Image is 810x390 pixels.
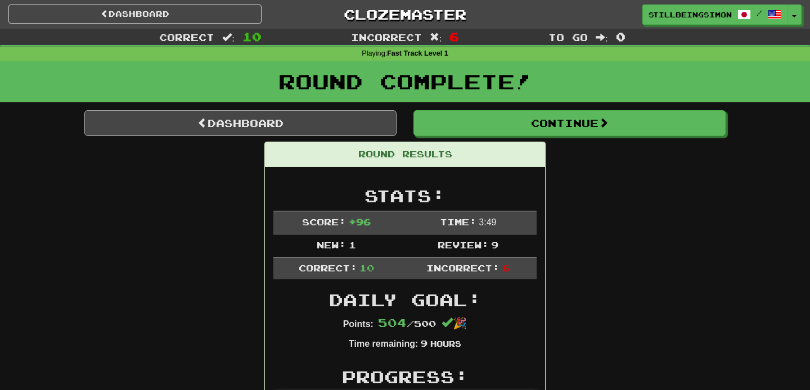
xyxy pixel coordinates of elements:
[159,31,214,43] span: Correct
[8,4,262,24] a: Dashboard
[242,30,262,43] span: 10
[84,110,397,136] a: Dashboard
[616,30,625,43] span: 0
[317,239,346,250] span: New:
[273,368,537,386] h2: Progress:
[273,291,537,309] h2: Daily Goal:
[420,338,427,348] span: 9
[278,4,532,24] a: Clozemaster
[548,31,588,43] span: To go
[479,217,496,227] span: 3 : 49
[442,317,467,329] span: 🎉
[426,262,499,273] span: Incorrect:
[343,319,373,329] strong: Points:
[430,339,461,348] small: Hours
[438,239,489,250] span: Review:
[349,239,356,250] span: 1
[387,49,448,57] strong: Fast Track Level 1
[642,4,787,25] a: StillBeingSimon /
[413,110,726,136] button: Continue
[502,262,510,273] span: 6
[449,30,459,43] span: 6
[440,216,476,227] span: Time:
[649,10,732,20] span: StillBeingSimon
[222,33,235,42] span: :
[491,239,498,250] span: 9
[265,142,545,167] div: Round Results
[359,262,374,273] span: 10
[302,216,346,227] span: Score:
[351,31,422,43] span: Incorrect
[349,339,418,348] strong: Time remaining:
[378,318,436,329] span: / 500
[430,33,442,42] span: :
[757,9,762,17] span: /
[349,216,371,227] span: + 96
[299,262,357,273] span: Correct:
[596,33,608,42] span: :
[273,187,537,205] h2: Stats:
[378,316,407,329] span: 504
[4,70,806,93] h1: Round Complete!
